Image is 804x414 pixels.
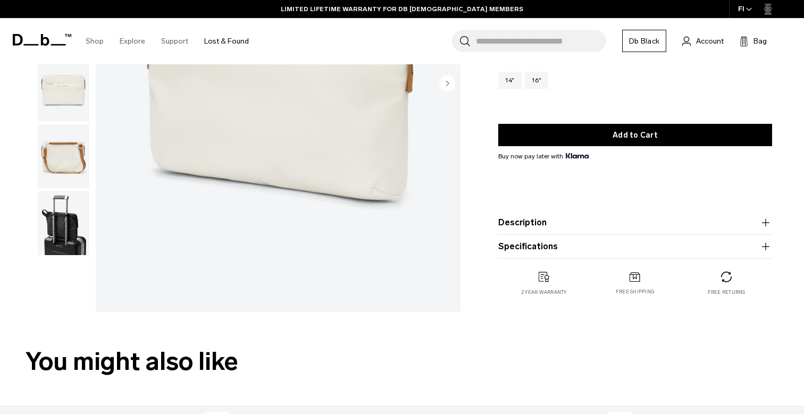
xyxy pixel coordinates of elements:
img: Ramverk Laptop sleeve 14" Oatmilk [38,124,89,188]
button: Add to Cart [498,124,772,146]
img: Ramverk Laptop sleeve 14" Oatmilk [38,57,89,121]
a: 16" [525,72,549,89]
a: Explore [120,22,145,60]
p: Free shipping [616,289,655,296]
img: {"height" => 20, "alt" => "Klarna"} [566,153,589,158]
a: Db Black [622,30,666,52]
p: Free returns [708,289,746,296]
button: Ramverk Laptop sleeve 14" Oatmilk [37,57,90,122]
a: Support [161,22,188,60]
button: Next slide [439,75,455,93]
p: 2 year warranty [521,289,567,296]
button: Bag [740,35,767,47]
img: Ramverk Laptop sleeve 14" Oatmilk [38,191,89,255]
a: Shop [86,22,104,60]
h2: You might also like [26,343,778,381]
a: LIMITED LIFETIME WARRANTY FOR DB [DEMOGRAPHIC_DATA] MEMBERS [281,4,523,14]
span: Account [696,36,724,47]
nav: Main Navigation [78,18,257,64]
button: Ramverk Laptop sleeve 14" Oatmilk [37,191,90,256]
a: Account [682,35,724,47]
button: Specifications [498,240,772,253]
button: Ramverk Laptop sleeve 14" Oatmilk [37,124,90,189]
a: Lost & Found [204,22,249,60]
a: 14" [498,72,522,89]
button: Description [498,216,772,229]
span: Buy now pay later with [498,151,589,161]
span: Bag [753,36,767,47]
legend: Size: [498,59,563,65]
